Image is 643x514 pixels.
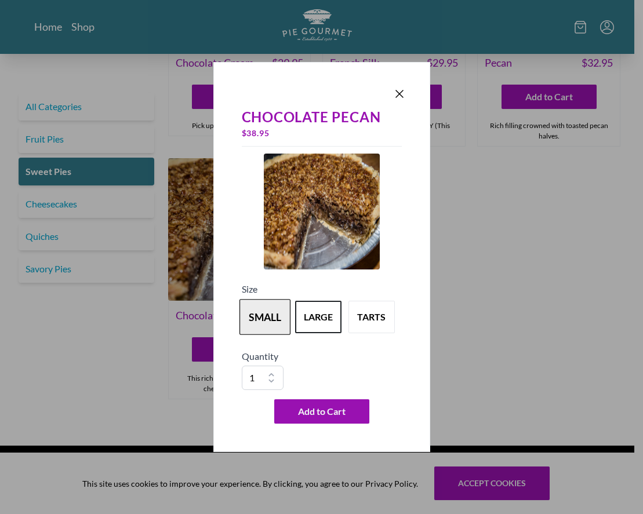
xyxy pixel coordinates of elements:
button: Close panel [393,87,406,101]
button: Variant Swatch [295,301,342,333]
button: Variant Swatch [239,299,290,335]
span: Add to Cart [298,404,346,418]
h5: Quantity [242,349,402,363]
img: Product Image [264,154,380,269]
h5: Size [242,282,402,296]
div: $ 38.95 [242,125,402,141]
button: Variant Swatch [348,301,395,333]
button: Add to Cart [274,399,369,424]
a: Product Image [264,154,380,273]
div: Chocolate Pecan [242,109,402,125]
